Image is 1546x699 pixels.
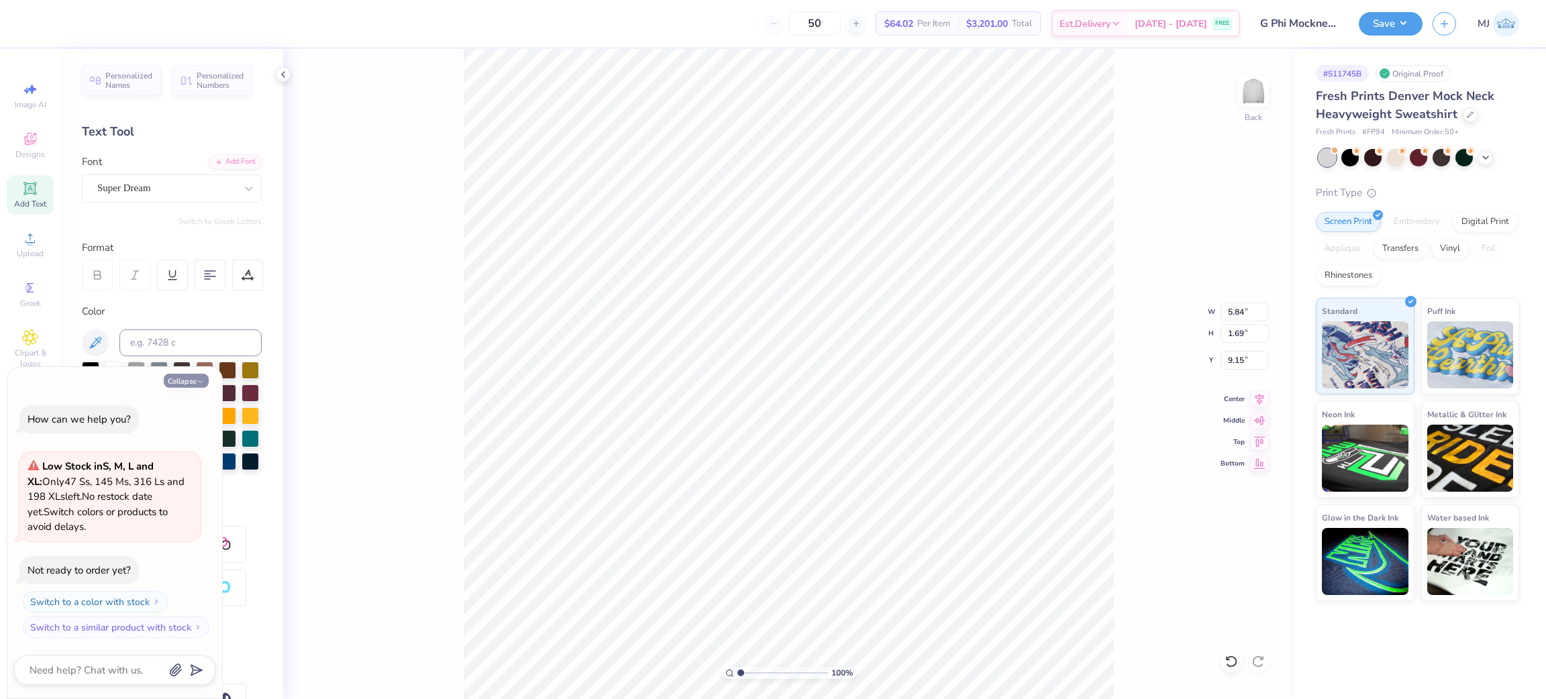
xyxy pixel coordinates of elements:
button: Switch to a color with stock [23,591,168,612]
span: Metallic & Glitter Ink [1427,407,1506,421]
span: Upload [17,248,44,259]
img: Puff Ink [1427,321,1514,388]
img: Switch to a color with stock [152,598,160,606]
div: Rhinestones [1316,266,1381,286]
img: Switch to a similar product with stock [194,623,202,631]
span: Center [1221,394,1245,404]
button: Switch to Greek Letters [178,216,262,227]
span: Standard [1322,304,1357,318]
span: Clipart & logos [7,347,54,369]
span: # FP94 [1362,127,1385,138]
span: Only 47 Ss, 145 Ms, 316 Ls and 198 XLs left. Switch colors or products to avoid delays. [28,460,185,533]
img: Standard [1322,321,1408,388]
span: Glow in the Dark Ink [1322,510,1398,525]
span: [DATE] - [DATE] [1135,17,1207,31]
span: Personalized Numbers [197,71,244,90]
div: Vinyl [1431,239,1469,259]
div: Back [1245,111,1262,123]
span: Minimum Order: 50 + [1392,127,1459,138]
span: $64.02 [884,17,913,31]
span: Water based Ink [1427,510,1489,525]
img: Mark Joshua Mullasgo [1493,11,1519,37]
span: 100 % [831,667,853,679]
span: Designs [15,149,45,160]
label: Font [82,154,102,170]
div: Print Type [1316,185,1519,201]
span: Greek [20,298,41,309]
span: Neon Ink [1322,407,1355,421]
button: Save [1359,12,1423,36]
div: Embroidery [1385,212,1449,232]
img: Back [1240,78,1267,105]
div: Original Proof [1376,65,1451,82]
img: Metallic & Glitter Ink [1427,425,1514,492]
div: Foil [1473,239,1504,259]
span: Est. Delivery [1060,17,1111,31]
div: Format [82,240,263,256]
span: Personalized Names [105,71,153,90]
span: Bottom [1221,459,1245,468]
span: Total [1012,17,1032,31]
input: e.g. 7428 c [119,329,262,356]
span: Top [1221,437,1245,447]
span: Fresh Prints Denver Mock Neck Heavyweight Sweatshirt [1316,88,1494,122]
div: Digital Print [1453,212,1518,232]
a: MJ [1478,11,1519,37]
div: Applique [1316,239,1370,259]
input: – – [788,11,841,36]
input: Untitled Design [1250,10,1349,37]
div: Screen Print [1316,212,1381,232]
div: Text Tool [82,123,262,141]
img: Water based Ink [1427,528,1514,595]
span: Middle [1221,416,1245,425]
div: Not ready to order yet? [28,563,131,577]
span: $3,201.00 [966,17,1008,31]
span: Per Item [917,17,950,31]
button: Collapse [164,374,209,388]
span: Fresh Prints [1316,127,1355,138]
span: FREE [1215,19,1229,28]
strong: Low Stock in S, M, L and XL : [28,460,154,488]
div: Add Font [209,154,262,170]
span: Add Text [14,199,46,209]
div: Color [82,304,262,319]
button: Switch to a similar product with stock [23,616,209,638]
div: How can we help you? [28,413,131,426]
span: MJ [1478,16,1490,32]
span: Image AI [15,99,46,110]
img: Neon Ink [1322,425,1408,492]
div: # 511745B [1316,65,1369,82]
img: Glow in the Dark Ink [1322,528,1408,595]
span: Puff Ink [1427,304,1455,318]
span: No restock date yet. [28,490,152,519]
div: Transfers [1374,239,1427,259]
